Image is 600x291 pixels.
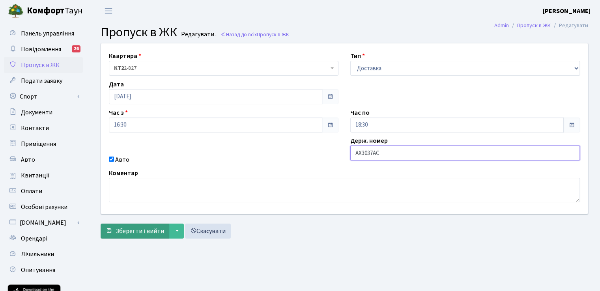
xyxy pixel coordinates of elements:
label: Час з [109,108,128,118]
b: Комфорт [27,4,65,17]
small: Редагувати . [179,31,217,38]
span: Контакти [21,124,49,132]
button: Переключити навігацію [99,4,118,17]
span: Опитування [21,266,55,274]
label: Авто [115,155,129,164]
span: Подати заявку [21,76,62,85]
label: Тип [350,51,365,61]
a: Орендарі [4,231,83,246]
nav: breadcrumb [482,17,600,34]
span: Оплати [21,187,42,196]
span: Панель управління [21,29,74,38]
a: Авто [4,152,83,168]
a: Скасувати [185,224,231,239]
a: Приміщення [4,136,83,152]
span: Орендарі [21,234,47,243]
div: 26 [72,45,80,52]
label: Коментар [109,168,138,178]
label: Дата [109,80,124,89]
a: Квитанції [4,168,83,183]
li: Редагувати [551,21,588,30]
a: [PERSON_NAME] [543,6,591,16]
a: Повідомлення26 [4,41,83,57]
a: Оплати [4,183,83,199]
span: Квитанції [21,171,50,180]
a: [DOMAIN_NAME] [4,215,83,231]
a: Опитування [4,262,83,278]
a: Подати заявку [4,73,83,89]
span: <b>КТ2</b>&nbsp;&nbsp;&nbsp;2-827 [114,64,329,72]
span: Авто [21,155,35,164]
span: Лічильники [21,250,54,259]
span: Зберегти і вийти [116,227,164,235]
span: Таун [27,4,83,18]
span: Особові рахунки [21,203,67,211]
input: AA0001AA [350,145,580,160]
a: Панель управління [4,26,83,41]
a: Admin [494,21,509,30]
button: Зберегти і вийти [101,224,169,239]
b: [PERSON_NAME] [543,7,591,15]
span: Документи [21,108,52,117]
span: Пропуск в ЖК [21,61,60,69]
label: Час по [350,108,370,118]
a: Контакти [4,120,83,136]
a: Документи [4,104,83,120]
span: Пропуск в ЖК [257,31,289,38]
span: Пропуск в ЖК [101,23,177,41]
label: Держ. номер [350,136,388,145]
a: Лічильники [4,246,83,262]
img: logo.png [8,3,24,19]
span: <b>КТ2</b>&nbsp;&nbsp;&nbsp;2-827 [109,61,338,76]
a: Назад до всіхПропуск в ЖК [221,31,289,38]
a: Пропуск в ЖК [517,21,551,30]
a: Особові рахунки [4,199,83,215]
a: Пропуск в ЖК [4,57,83,73]
a: Спорт [4,89,83,104]
label: Квартира [109,51,141,61]
span: Приміщення [21,140,56,148]
span: Повідомлення [21,45,61,54]
b: КТ2 [114,64,124,72]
